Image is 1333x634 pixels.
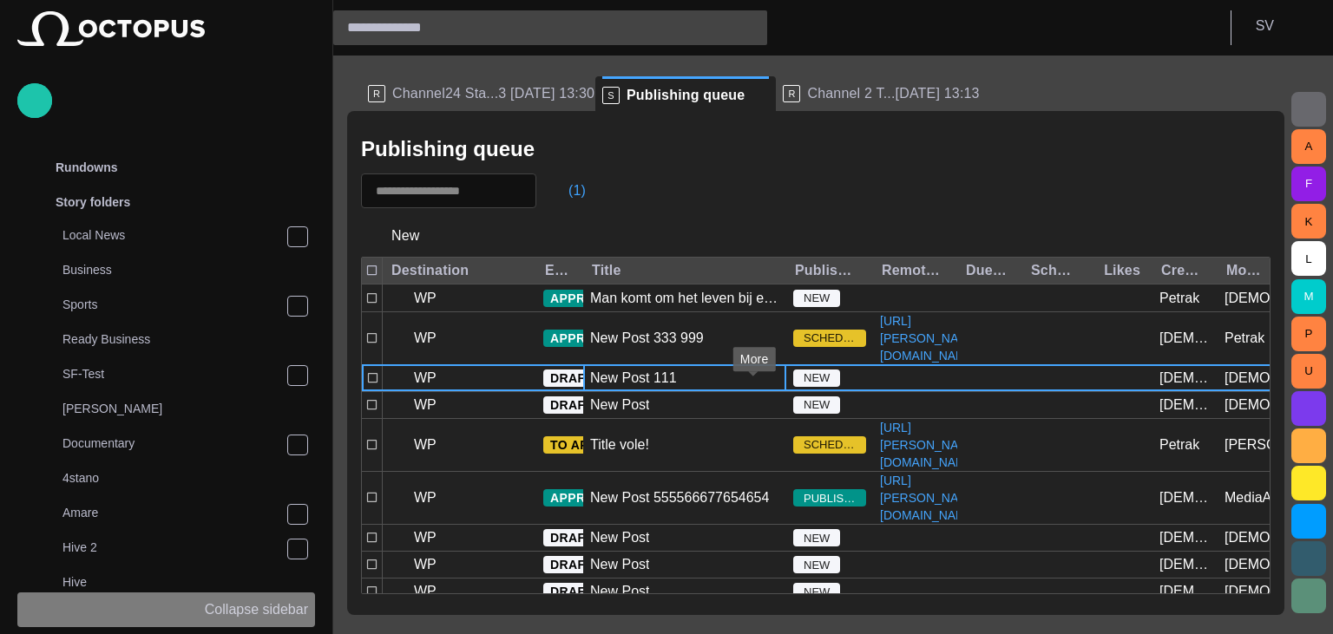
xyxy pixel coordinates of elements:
div: RemoteLink [882,262,945,279]
p: Business [62,261,315,278]
p: 4stano [62,469,315,487]
button: DRAFT [543,369,618,387]
button: DRAFT [543,396,618,414]
button: A [1291,129,1326,164]
img: Octopus News Room [17,11,205,46]
div: Hive [28,566,315,601]
button: K [1291,204,1326,239]
button: DRAFT [543,529,618,546]
p: S [602,87,620,104]
span: SCHEDULED [793,436,866,454]
p: WP [414,328,437,349]
p: Collapse sidebar [205,599,308,620]
div: Amare [28,497,315,532]
div: Likes [1104,262,1140,279]
p: Amare [62,504,286,521]
div: Title vole! [590,435,649,454]
div: Petrak [1159,289,1199,308]
div: Vedra [1159,488,1211,507]
p: WP [414,527,437,548]
div: Sports [28,289,315,324]
div: Vedra [1159,555,1211,574]
span: NEW [793,530,840,547]
div: Scheduled [1031,262,1074,279]
div: New Post [590,528,649,547]
div: Local News [28,219,315,254]
p: Hive [62,573,315,591]
button: Collapse sidebar [17,592,315,627]
div: Business [28,254,315,289]
a: [URL][PERSON_NAME][DOMAIN_NAME] [873,419,987,471]
p: [PERSON_NAME] [62,400,315,417]
button: (1) [543,175,594,206]
span: More [740,350,769,368]
div: Publishing status [795,262,859,279]
div: RChannel 2 T...[DATE] 13:13 [776,76,1010,111]
button: APPROVED [543,290,646,307]
div: Due date [966,262,1008,279]
div: SPublishing queue [595,76,776,111]
div: Documentary [28,428,315,462]
div: Petrak [1159,435,1199,454]
div: [PERSON_NAME] [28,393,315,428]
p: Rundowns [56,159,118,176]
div: Vedra [1225,369,1276,388]
span: Channel24 Sta...3 [DATE] 13:30 [392,85,594,102]
span: NEW [793,369,840,387]
p: Story folders [56,193,130,211]
div: Petrak [1225,329,1264,348]
p: R [783,85,800,102]
div: New Post 333 999 [590,329,704,348]
p: WP [414,554,437,575]
div: MediaAgent [1225,488,1276,507]
p: Sports [62,296,286,313]
div: Vasyliev [1225,435,1276,454]
div: New Post [590,395,649,415]
span: Publishing queue [627,87,745,104]
button: SV [1242,10,1323,42]
div: New Post [590,555,649,574]
p: Documentary [62,435,286,452]
button: New [361,220,450,252]
div: New Post 111 [590,369,677,388]
div: Vedra [1225,289,1276,308]
p: WP [414,395,437,415]
span: PUBLISHED [793,490,866,507]
h2: Publishing queue [361,137,535,161]
button: TO APPROVE [543,436,657,454]
div: New Post 555566677654654 [590,488,769,507]
span: Channel 2 T...[DATE] 13:13 [807,85,979,102]
a: [URL][PERSON_NAME][DOMAIN_NAME] [873,312,987,364]
div: Ready Business [28,324,315,358]
p: WP [414,435,437,455]
div: Destination [391,262,469,279]
div: Editorial status [545,262,569,279]
div: Vedra [1225,555,1276,574]
p: Ready Business [62,330,315,348]
div: Modified by [1226,262,1269,279]
span: SCHEDULED [793,330,866,347]
div: Vedra [1225,528,1276,547]
div: RChannel24 Sta...3 [DATE] 13:30 [361,76,595,111]
button: L [1291,241,1326,276]
div: Vedra [1225,395,1276,415]
a: [URL][PERSON_NAME][DOMAIN_NAME] [873,472,987,524]
p: Hive 2 [62,539,286,556]
div: Title [592,262,621,279]
span: NEW [793,396,840,414]
div: 4stano [28,462,315,497]
div: SF-Test [28,358,315,393]
button: APPROVED [543,330,646,347]
div: Created by [1161,262,1204,279]
button: APPROVED [543,489,646,507]
div: Hive 2 [28,532,315,566]
p: SF-Test [62,365,286,382]
div: Man komt om het leven bij ernstig ongeluk Larserweg [590,289,779,308]
span: NEW [793,557,840,574]
span: NEW [793,290,840,307]
div: Vedra [1159,369,1211,388]
p: WP [414,487,437,508]
div: Vedra [1159,395,1211,415]
p: WP [414,288,437,309]
ul: main menu [17,150,315,592]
